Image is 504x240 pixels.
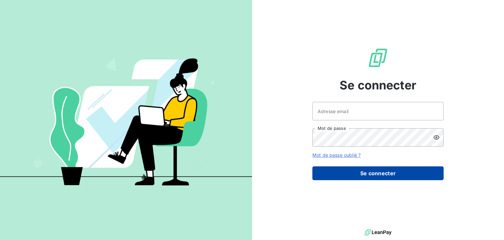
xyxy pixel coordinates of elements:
img: logo [365,228,391,237]
img: Logo LeanPay [367,47,388,68]
a: Mot de passe oublié ? [312,152,361,158]
button: Se connecter [312,166,444,180]
input: placeholder [312,102,444,120]
span: Se connecter [340,76,416,94]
